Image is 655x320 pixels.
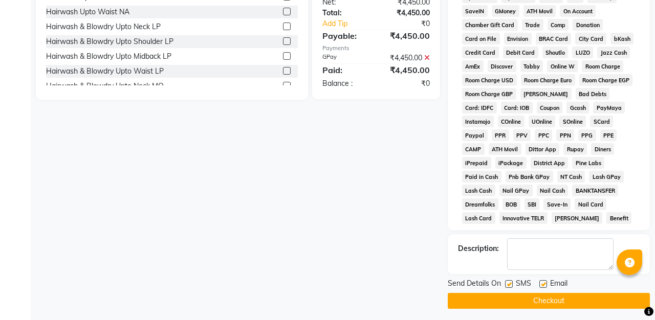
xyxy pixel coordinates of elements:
[523,5,556,17] span: ATH Movil
[503,198,520,210] span: BOB
[46,7,129,17] div: Hairwash Upto Waist NA
[573,19,603,31] span: Donation
[504,33,532,44] span: Envision
[462,185,495,196] span: Lash Cash
[591,143,614,155] span: Diners
[462,143,485,155] span: CAMP
[563,143,587,155] span: Rupay
[448,278,501,291] span: Send Details On
[556,129,574,141] span: PPN
[597,47,630,58] span: Jazz Cash
[557,171,585,182] span: NT Cash
[376,30,438,42] div: ₹4,450.00
[46,36,173,47] div: Hairwash & Blowdry Upto Shoulder LP
[531,157,569,169] span: District App
[516,278,531,291] span: SMS
[462,102,497,113] span: Card: IDFC
[492,5,519,17] span: GMoney
[582,60,623,72] span: Room Charge
[501,102,533,113] span: Card: IOB
[537,185,569,196] span: Nail Cash
[560,5,596,17] span: On Account
[589,171,624,182] span: Lash GPay
[462,19,518,31] span: Chamber Gift Card
[552,212,603,224] span: [PERSON_NAME]
[315,64,376,76] div: Paid:
[520,60,543,72] span: Tabby
[462,157,491,169] span: iPrepaid
[522,19,543,31] span: Trade
[548,19,569,31] span: Comp
[576,88,610,100] span: Bad Debts
[386,18,438,29] div: ₹0
[315,53,376,63] div: GPay
[462,74,517,86] span: Room Charge USD
[578,129,596,141] span: PPG
[46,81,164,92] div: Hairwash & Blowdry Upto Neck MO
[559,116,586,127] span: SOnline
[462,129,488,141] span: Paypal
[498,116,525,127] span: COnline
[495,157,527,169] span: iPackage
[462,5,488,17] span: SaveIN
[572,185,618,196] span: BANKTANSFER
[575,33,606,44] span: City Card
[572,157,604,169] span: Pine Labs
[462,60,484,72] span: AmEx
[521,74,575,86] span: Room Charge Euro
[593,102,625,113] span: PayMaya
[529,116,556,127] span: UOnline
[535,129,552,141] span: PPC
[572,47,593,58] span: LUZO
[315,18,386,29] a: Add Tip
[499,185,533,196] span: Nail GPay
[462,47,499,58] span: Credit Card
[462,198,498,210] span: Dreamfolks
[489,143,521,155] span: ATH Movil
[462,116,494,127] span: Instamojo
[458,243,499,254] div: Description:
[315,78,376,89] div: Balance :
[462,88,516,100] span: Room Charge GBP
[488,60,516,72] span: Discover
[46,66,164,77] div: Hairwash & Blowdry Upto Waist LP
[547,60,578,72] span: Online W
[520,88,572,100] span: [PERSON_NAME]
[600,129,617,141] span: PPE
[513,129,531,141] span: PPV
[315,30,376,42] div: Payable:
[376,53,438,63] div: ₹4,450.00
[503,47,538,58] span: Debit Card
[575,198,606,210] span: Nail Card
[315,8,376,18] div: Total:
[590,116,613,127] span: SCard
[448,293,650,309] button: Checkout
[492,129,509,141] span: PPR
[462,171,501,182] span: Paid in Cash
[610,33,634,44] span: bKash
[376,64,438,76] div: ₹4,450.00
[376,8,438,18] div: ₹4,450.00
[462,33,500,44] span: Card on File
[537,102,563,113] span: Coupon
[462,212,495,224] span: Lash Card
[322,44,430,53] div: Payments
[566,102,589,113] span: Gcash
[499,212,548,224] span: Innovative TELR
[543,198,571,210] span: Save-In
[46,51,171,62] div: Hairwash & Blowdry Upto Midback LP
[542,47,569,58] span: Shoutlo
[526,143,560,155] span: Dittor App
[536,33,572,44] span: BRAC Card
[525,198,540,210] span: SBI
[550,278,567,291] span: Email
[606,212,631,224] span: Benefit
[506,171,553,182] span: Pnb Bank GPay
[579,74,633,86] span: Room Charge EGP
[376,78,438,89] div: ₹0
[46,21,161,32] div: Hairwash & Blowdry Upto Neck LP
